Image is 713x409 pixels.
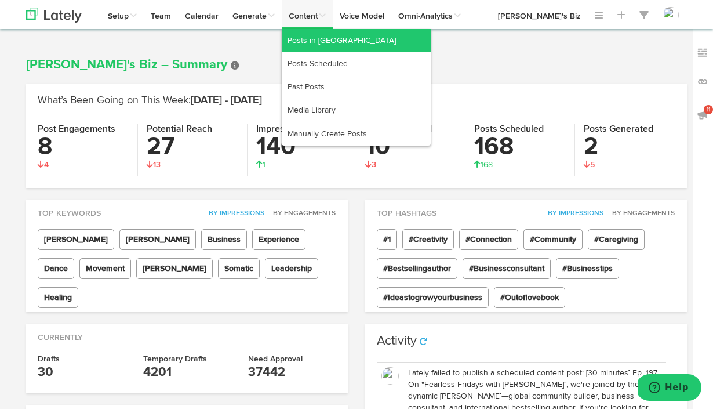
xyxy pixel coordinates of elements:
span: #Connection [459,229,518,250]
span: Leadership [265,258,318,279]
img: logo_lately_bg_light.svg [26,8,82,23]
h4: Need Approval [248,355,336,363]
span: #Ideastogrowyourbusiness [377,287,489,308]
h4: Post Engagements [38,124,129,135]
h3: 4201 [143,363,231,382]
span: [DATE] - [DATE] [191,95,262,106]
span: [PERSON_NAME] [119,229,196,250]
span: #Businesstips [556,258,619,279]
a: Media Library [282,99,431,122]
h4: Potential Reach [147,124,238,135]
div: Top Keywords [26,200,348,219]
h4: Posts Generated [584,124,675,135]
h4: Temporary Drafts [143,355,231,363]
iframe: Opens a widget where you can find more information [638,374,701,403]
div: Top Hashtags [365,200,687,219]
span: 4 [38,161,49,169]
span: #Caregiving [588,229,645,250]
h2: What’s Been Going on This Week: [38,95,675,107]
a: Manually Create Posts [282,122,431,146]
span: #1 [377,229,397,250]
img: keywords_off.svg [697,47,708,59]
span: Experience [252,229,305,250]
span: [PERSON_NAME] [136,258,213,279]
span: Somatic [218,258,260,279]
h3: 37442 [248,363,336,382]
a: Posts in [GEOGRAPHIC_DATA] [282,29,431,52]
button: By Impressions [202,208,265,219]
img: announcements_off.svg [697,109,708,121]
span: 11 [704,105,713,114]
h1: [PERSON_NAME]'s Biz – Summary [26,58,687,72]
a: Posts Scheduled [282,52,431,75]
img: JfsZugShQNWjftDpkAxX [381,367,399,385]
h3: 8 [38,135,129,159]
span: 168 [474,161,493,169]
h3: 30 [38,363,125,382]
h4: Drafts [38,355,125,363]
span: Dance [38,258,74,279]
h3: 2 [584,135,675,159]
span: #Outoflovebook [494,287,565,308]
h3: 10 [365,135,456,159]
div: Currently [26,324,348,343]
h4: Impressions [256,124,347,135]
h4: Posts Scheduled [474,124,565,135]
h3: 27 [147,135,238,159]
span: #Businessconsultant [463,258,551,279]
button: By Impressions [541,208,604,219]
a: Past Posts [282,75,431,99]
span: [PERSON_NAME] [38,229,114,250]
h3: Activity [377,335,417,348]
h3: 140 [256,135,347,159]
img: links_off.svg [697,76,708,88]
span: Movement [79,258,131,279]
span: 3 [365,161,376,169]
button: By Engagements [606,208,675,219]
h3: 168 [474,135,565,159]
span: Business [201,229,247,250]
span: 5 [584,161,595,169]
span: Healing [38,287,78,308]
span: #Creativity [402,229,454,250]
button: By Engagements [267,208,336,219]
span: 1 [256,161,265,169]
span: #Bestsellingauthor [377,258,457,279]
img: JfsZugShQNWjftDpkAxX [663,7,679,23]
span: 13 [147,161,161,169]
span: #Community [523,229,583,250]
